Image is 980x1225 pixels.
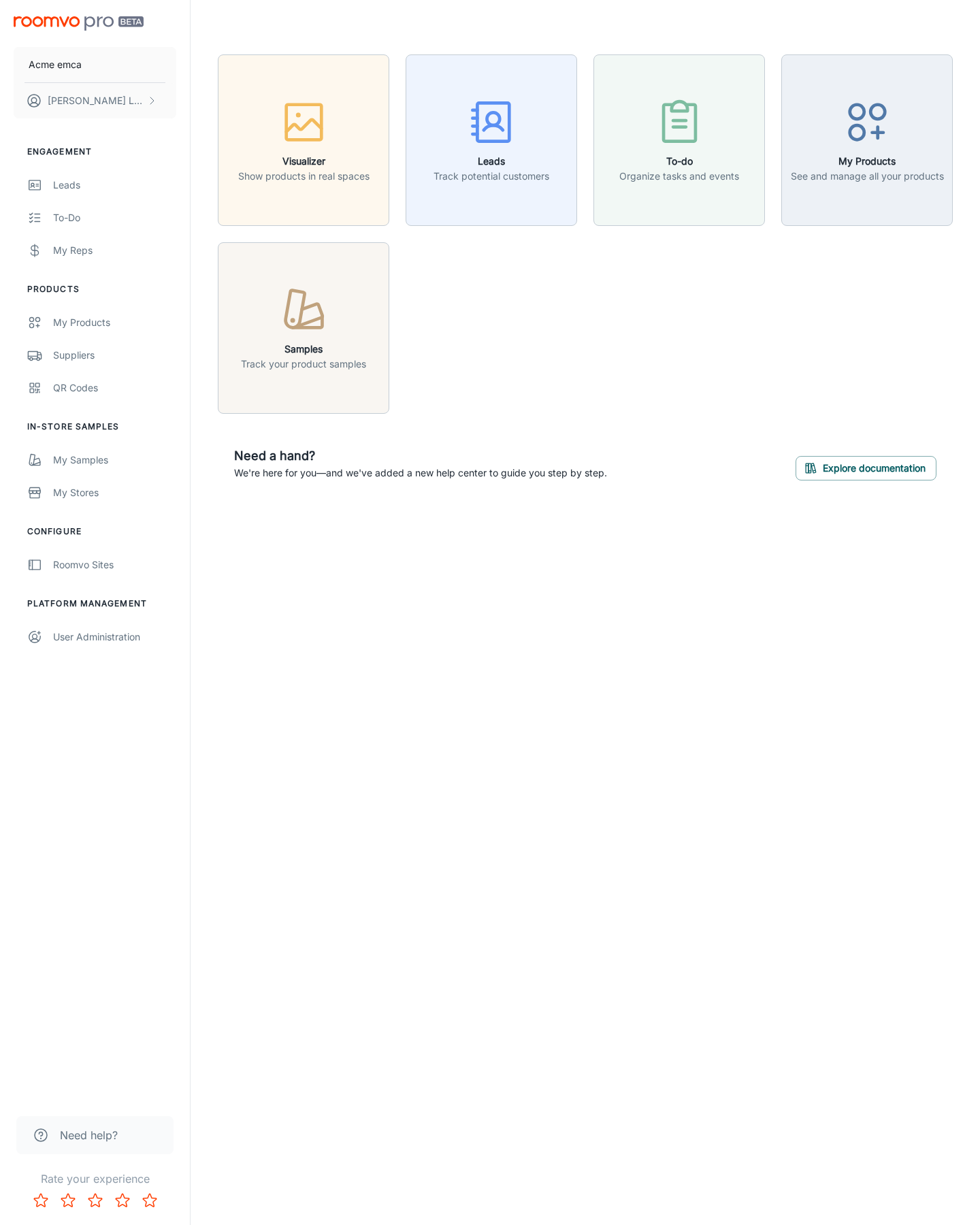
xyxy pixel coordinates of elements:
[781,54,953,226] button: My ProductsSee and manage all your products
[53,348,176,363] div: Suppliers
[53,453,176,468] div: My Samples
[238,154,370,169] h6: Visualizer
[781,132,953,146] a: My ProductsSee and manage all your products
[53,485,176,500] div: My Stores
[796,456,936,480] button: Explore documentation
[791,154,944,169] h6: My Products
[241,357,366,372] p: Track your product samples
[796,460,936,474] a: Explore documentation
[234,465,607,480] p: We're here for you—and we've added a new help center to guide you step by step.
[14,47,176,82] button: Acme emca
[593,132,765,146] a: To-doOrganize tasks and events
[238,169,370,184] p: Show products in real spaces
[53,178,176,193] div: Leads
[234,446,607,465] h6: Need a hand?
[53,315,176,330] div: My Products
[14,83,176,118] button: [PERSON_NAME] Leaptools
[593,54,765,226] button: To-doOrganize tasks and events
[29,57,82,72] p: Acme emca
[53,210,176,225] div: To-do
[218,242,389,414] button: SamplesTrack your product samples
[218,320,389,333] a: SamplesTrack your product samples
[14,16,144,31] img: Roomvo PRO Beta
[406,132,577,146] a: LeadsTrack potential customers
[406,54,577,226] button: LeadsTrack potential customers
[53,243,176,258] div: My Reps
[53,380,176,395] div: QR Codes
[434,154,549,169] h6: Leads
[434,169,549,184] p: Track potential customers
[619,154,739,169] h6: To-do
[791,169,944,184] p: See and manage all your products
[619,169,739,184] p: Organize tasks and events
[241,342,366,357] h6: Samples
[218,54,389,226] button: VisualizerShow products in real spaces
[48,93,144,108] p: [PERSON_NAME] Leaptools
